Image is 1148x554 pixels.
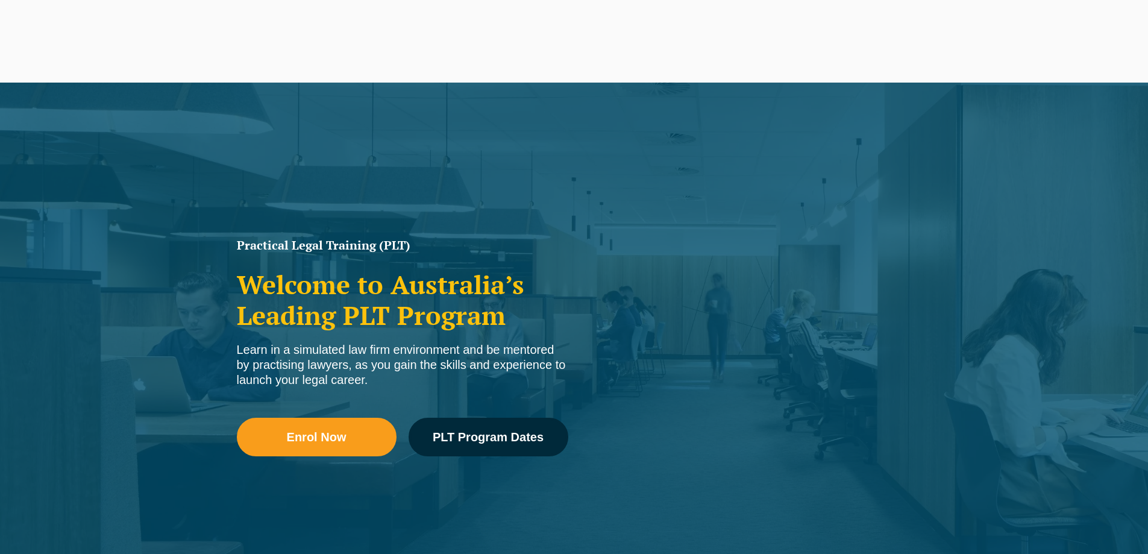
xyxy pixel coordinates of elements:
h1: Practical Legal Training (PLT) [237,239,568,251]
span: Enrol Now [287,431,347,443]
a: Enrol Now [237,418,397,456]
span: PLT Program Dates [433,431,544,443]
h2: Welcome to Australia’s Leading PLT Program [237,269,568,330]
a: PLT Program Dates [409,418,568,456]
div: Learn in a simulated law firm environment and be mentored by practising lawyers, as you gain the ... [237,342,568,388]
